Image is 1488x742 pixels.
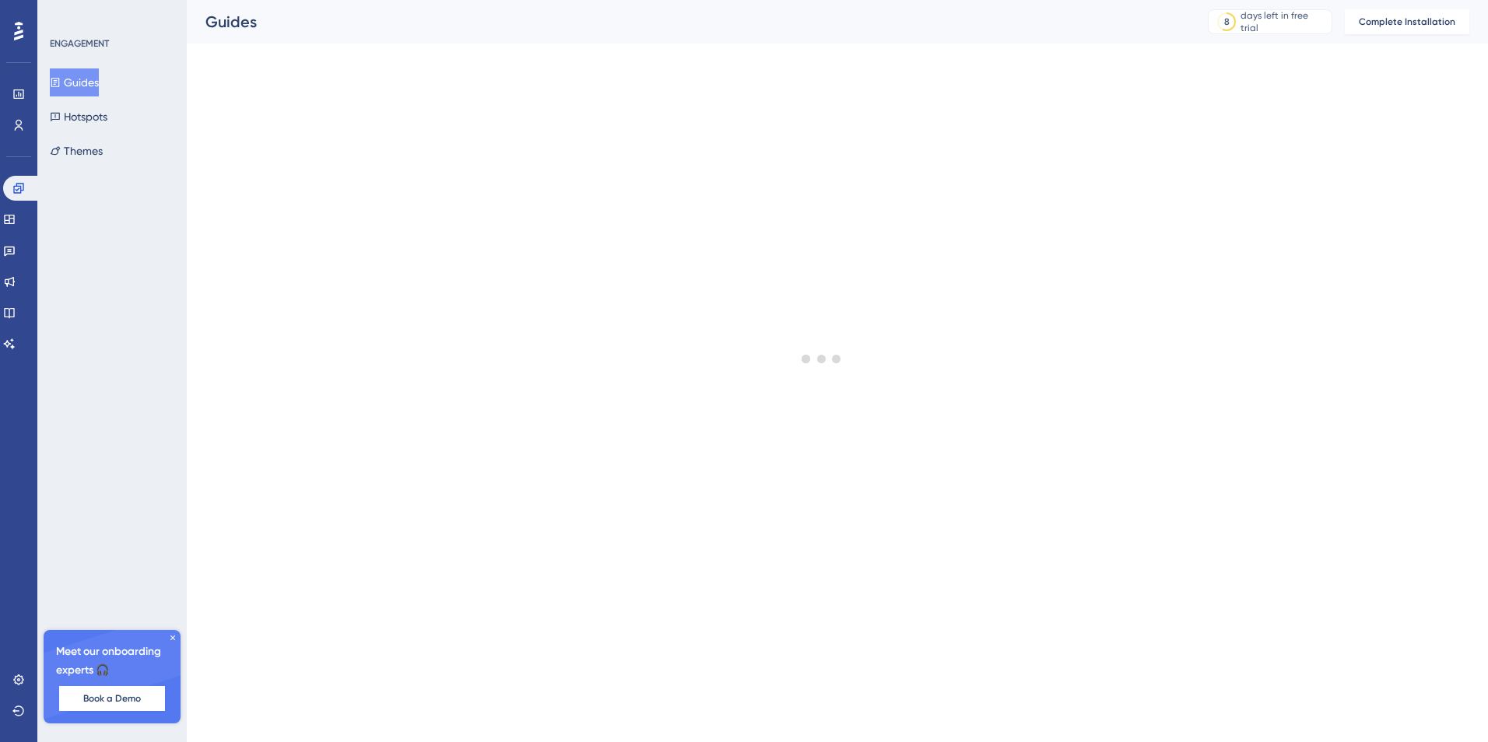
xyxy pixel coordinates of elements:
[1345,9,1469,34] button: Complete Installation
[1241,9,1327,34] div: days left in free trial
[83,692,141,705] span: Book a Demo
[205,11,1169,33] div: Guides
[50,37,109,50] div: ENGAGEMENT
[50,137,103,165] button: Themes
[50,103,107,131] button: Hotspots
[59,686,165,711] button: Book a Demo
[1359,16,1455,28] span: Complete Installation
[56,642,168,680] span: Meet our onboarding experts 🎧
[50,68,99,96] button: Guides
[1224,16,1230,28] div: 8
